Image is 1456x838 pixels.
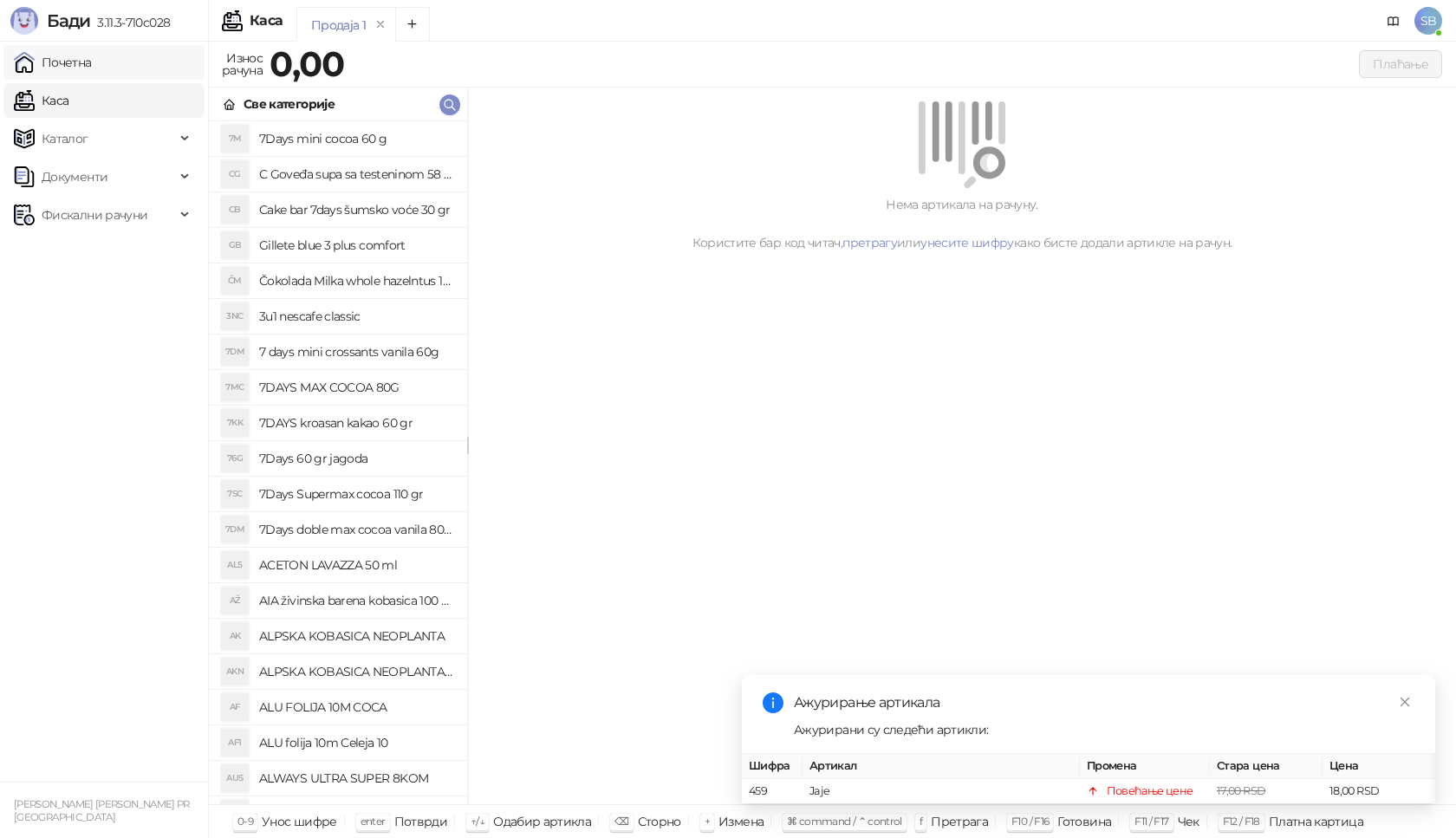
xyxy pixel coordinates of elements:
[221,551,249,579] div: AL5
[259,764,453,792] h4: ALWAYS ULTRA SUPER 8KOM
[742,779,803,804] td: 459
[311,16,366,35] div: Продаја 1
[1217,784,1265,797] span: 17,00 RSD
[1223,815,1260,828] span: F12 / F18
[47,10,90,31] span: Бади
[705,815,710,828] span: +
[787,815,902,828] span: ⌘ command / ⌃ control
[493,810,591,833] div: Одабир артикла
[1057,810,1111,833] div: Готовина
[259,196,453,224] h4: Cake bar 7days šumsko voće 30 gr
[237,815,253,828] span: 0-9
[221,764,249,792] div: AUS
[471,815,484,828] span: ↑/↓
[10,7,38,35] img: Logo
[221,729,249,757] div: AF1
[259,693,453,721] h4: ALU FOLIJA 10M COCA
[259,658,453,685] h4: ALPSKA KOBASICA NEOPLANTA 1kg
[42,198,147,232] span: Фискални рачуни
[1395,692,1414,711] a: Close
[259,587,453,614] h4: AIA živinska barena kobasica 100 gr
[718,810,764,833] div: Измена
[1178,810,1199,833] div: Чек
[920,815,922,828] span: f
[1210,754,1323,779] th: Стара цена
[1380,7,1407,35] a: Документација
[259,125,453,153] h4: 7Days mini cocoa 60 g
[221,302,249,330] div: 3NC
[259,338,453,366] h4: 7 days mini crossants vanila 60g
[259,516,453,543] h4: 7Days doble max cocoa vanila 80 gr
[638,810,681,833] div: Сторно
[244,94,335,114] div: Све категорије
[1414,7,1442,35] span: SB
[259,480,453,508] h4: 7Days Supermax cocoa 110 gr
[262,810,337,833] div: Унос шифре
[803,779,1080,804] td: Jaje
[259,267,453,295] h4: Čokolada Milka whole hazelntus 100 gr
[250,14,283,28] div: Каса
[259,551,453,579] h4: ACETON LAVAZZA 50 ml
[794,720,1414,739] div: Ажурирани су следећи артикли:
[259,160,453,188] h4: C Goveđa supa sa testeninom 58 grama
[394,810,448,833] div: Потврди
[221,409,249,437] div: 7KK
[221,267,249,295] div: ČM
[259,622,453,650] h4: ALPSKA KOBASICA NEOPLANTA
[1359,50,1442,78] button: Плаћање
[489,195,1435,252] div: Нема артикала на рачуну. Користите бар код читач, или како бисте додали артикле на рачун.
[763,692,783,713] span: info-circle
[221,160,249,188] div: CG
[221,516,249,543] div: 7DM
[920,235,1014,250] a: унесите шифру
[221,480,249,508] div: 7SC
[259,231,453,259] h4: Gillete blue 3 plus comfort
[221,658,249,685] div: AKN
[221,338,249,366] div: 7DM
[1323,779,1435,804] td: 18,00 RSD
[803,754,1080,779] th: Артикал
[742,754,803,779] th: Шифра
[221,445,249,472] div: 76G
[1011,815,1049,828] span: F10 / F16
[221,800,249,828] div: AUU
[209,121,467,804] div: grid
[14,83,68,118] a: Каса
[259,374,453,401] h4: 7DAYS MAX COCOA 80G
[221,125,249,153] div: 7M
[794,692,1414,713] div: Ажурирање артикала
[218,47,266,81] div: Износ рачуна
[14,798,190,823] small: [PERSON_NAME] [PERSON_NAME] PR [GEOGRAPHIC_DATA]
[259,729,453,757] h4: ALU folija 10m Celeja 10
[259,445,453,472] h4: 7Days 60 gr jagoda
[1399,696,1411,708] span: close
[221,587,249,614] div: AŽ
[221,693,249,721] div: AF
[1134,815,1168,828] span: F11 / F17
[221,196,249,224] div: CB
[14,45,92,80] a: Почетна
[614,815,628,828] span: ⌫
[842,235,897,250] a: претрагу
[395,7,430,42] button: Add tab
[221,231,249,259] div: GB
[931,810,988,833] div: Претрага
[42,159,107,194] span: Документи
[369,17,392,32] button: remove
[221,622,249,650] div: AK
[259,302,453,330] h4: 3u1 nescafe classic
[221,374,249,401] div: 7MC
[270,42,344,85] strong: 0,00
[361,815,386,828] span: enter
[1323,754,1435,779] th: Цена
[1107,783,1193,800] div: Повећање цене
[259,409,453,437] h4: 7DAYS kroasan kakao 60 gr
[1269,810,1363,833] div: Платна картица
[42,121,88,156] span: Каталог
[259,800,453,828] h4: ALWAYS ultra ulošci 16kom
[1080,754,1210,779] th: Промена
[90,15,170,30] span: 3.11.3-710c028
